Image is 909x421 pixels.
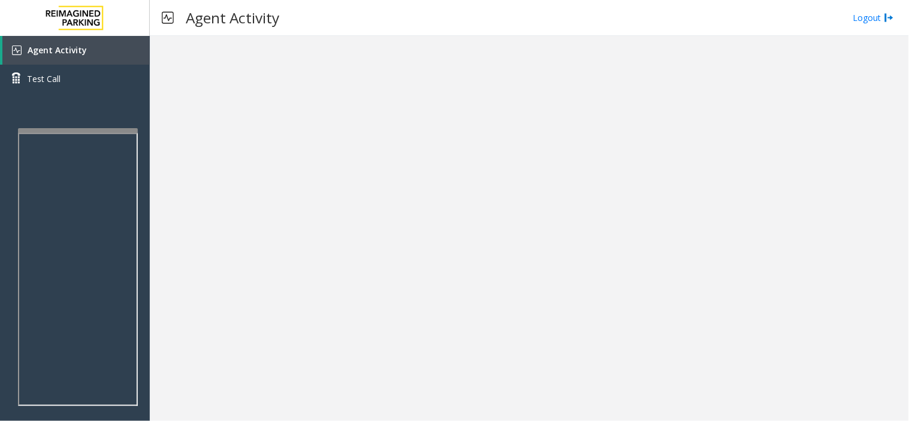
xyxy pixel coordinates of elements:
h3: Agent Activity [180,3,285,32]
img: 'icon' [12,46,22,55]
a: Agent Activity [2,36,150,65]
span: Agent Activity [28,44,87,56]
a: Logout [853,11,894,24]
span: Test Call [27,72,61,85]
img: pageIcon [162,3,174,32]
img: logout [884,11,894,24]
